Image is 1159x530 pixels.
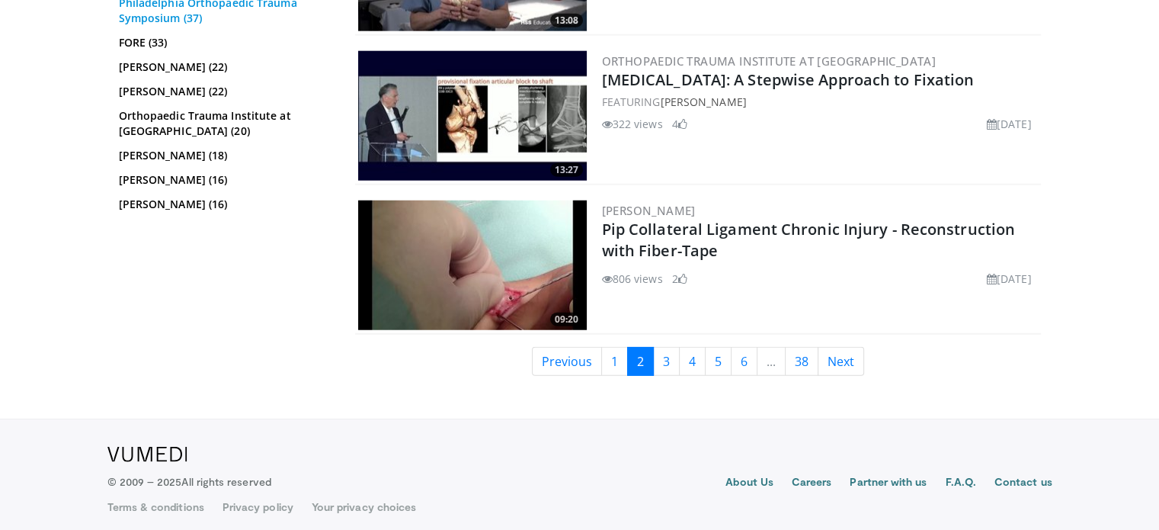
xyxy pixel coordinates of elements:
a: [PERSON_NAME] [602,203,696,218]
a: 38 [785,347,818,376]
li: 4 [672,116,687,132]
a: [PERSON_NAME] [660,95,746,109]
p: © 2009 – 2025 [107,474,271,490]
a: Previous [532,347,602,376]
li: [DATE] [987,271,1032,287]
span: 13:08 [550,14,583,27]
a: Terms & conditions [107,499,204,515]
a: F.A.Q. [945,474,975,493]
span: 09:20 [550,313,583,326]
a: 09:20 [358,201,587,330]
a: Next [818,347,864,376]
a: 2 [627,347,654,376]
li: [DATE] [987,116,1032,132]
a: Pip Collateral Ligament Chronic Injury - Reconstruction with Fiber-Tape [602,219,1016,261]
a: Contact us [994,474,1052,493]
a: [PERSON_NAME] (18) [119,148,328,163]
a: 13:27 [358,51,587,181]
span: All rights reserved [181,475,271,488]
a: Partner with us [850,474,927,493]
li: 322 views [602,116,663,132]
li: 806 views [602,271,663,287]
a: Orthopaedic Trauma Institute at [GEOGRAPHIC_DATA] [602,53,936,69]
a: Orthopaedic Trauma Institute at [GEOGRAPHIC_DATA] (20) [119,108,328,139]
img: VuMedi Logo [107,447,187,462]
a: FORE (33) [119,35,328,50]
a: Careers [792,474,832,493]
span: 13:27 [550,163,583,177]
img: a808f98d-1734-4bce-a42d-9d2dccab79cd.300x170_q85_crop-smart_upscale.jpg [358,51,587,181]
a: [PERSON_NAME] (22) [119,59,328,75]
a: 3 [653,347,680,376]
a: [PERSON_NAME] (22) [119,84,328,99]
img: 6f317bdf-70c8-43bd-9f97-6b375f2ddbd2.300x170_q85_crop-smart_upscale.jpg [358,201,587,330]
div: FEATURING [602,94,1038,110]
a: Privacy policy [223,499,293,515]
a: 4 [679,347,706,376]
a: [PERSON_NAME] (16) [119,172,328,188]
li: 2 [672,271,687,287]
a: 5 [705,347,732,376]
a: 1 [601,347,628,376]
a: [PERSON_NAME] (16) [119,197,328,212]
nav: Search results pages [355,347,1041,376]
a: 6 [731,347,757,376]
a: [MEDICAL_DATA]: A Stepwise Approach to Fixation [602,69,975,90]
a: Your privacy choices [312,499,416,515]
a: About Us [725,474,773,493]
